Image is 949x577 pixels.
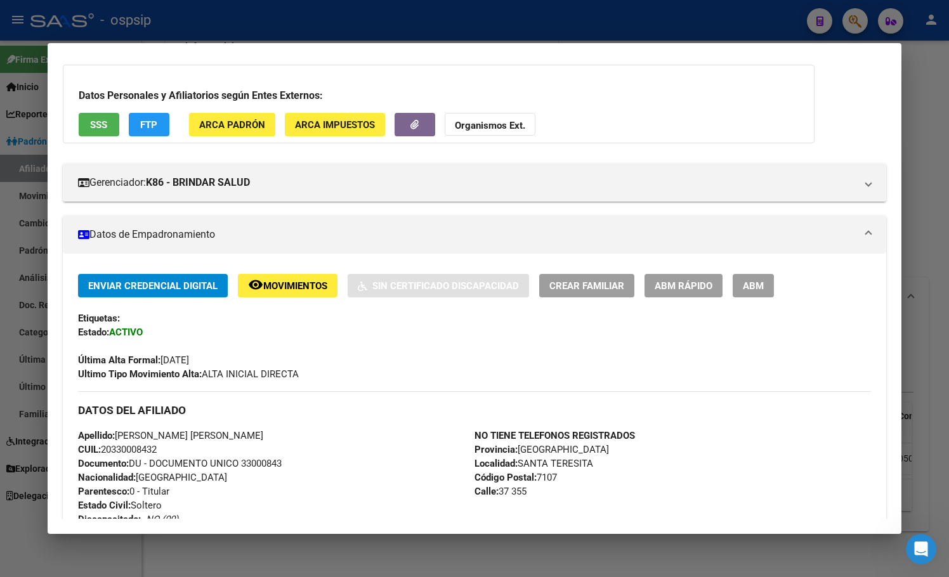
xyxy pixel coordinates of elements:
span: SSS [90,119,107,131]
span: [GEOGRAPHIC_DATA] [78,472,227,483]
span: ALTA INICIAL DIRECTA [78,368,299,380]
button: ABM Rápido [645,274,723,297]
span: Soltero [78,500,162,511]
strong: Nacionalidad: [78,472,136,483]
strong: ACTIVO [109,327,143,338]
span: ARCA Impuestos [295,119,375,131]
strong: NO TIENE TELEFONOS REGISTRADOS [474,430,635,441]
strong: CUIL: [78,444,101,455]
span: 37 355 [474,486,527,497]
span: ABM [743,280,764,292]
mat-icon: remove_red_eye [248,277,263,292]
span: FTP [140,119,157,131]
span: Movimientos [263,280,327,292]
button: Enviar Credencial Digital [78,274,228,297]
strong: Etiquetas: [78,313,120,324]
span: [GEOGRAPHIC_DATA] [474,444,609,455]
span: 0 - Titular [78,486,169,497]
button: ARCA Padrón [189,113,275,136]
span: SANTA TERESITA [474,458,593,469]
strong: Calle: [474,486,499,497]
strong: Localidad: [474,458,518,469]
strong: Parentesco: [78,486,129,497]
strong: Ultimo Tipo Movimiento Alta: [78,368,202,380]
button: Movimientos [238,274,337,297]
span: 20330008432 [78,444,157,455]
button: SSS [79,113,119,136]
strong: Apellido: [78,430,115,441]
mat-panel-title: Gerenciador: [78,175,856,190]
strong: Última Alta Formal: [78,354,160,366]
button: FTP [129,113,169,136]
strong: Provincia: [474,444,518,455]
button: Crear Familiar [539,274,634,297]
button: ABM [733,274,774,297]
button: ARCA Impuestos [285,113,385,136]
span: DU - DOCUMENTO UNICO 33000843 [78,458,282,469]
span: Sin Certificado Discapacidad [372,280,519,292]
i: NO (00) [146,514,178,525]
button: Sin Certificado Discapacidad [348,274,529,297]
strong: Código Postal: [474,472,537,483]
iframe: Intercom live chat [906,534,936,564]
h3: Datos Personales y Afiliatorios según Entes Externos: [79,88,799,103]
span: ABM Rápido [655,280,712,292]
strong: Estado: [78,327,109,338]
strong: Organismos Ext. [455,120,525,131]
mat-expansion-panel-header: Gerenciador:K86 - BRINDAR SALUD [63,164,886,202]
mat-expansion-panel-header: Datos de Empadronamiento [63,216,886,254]
span: 7107 [474,472,557,483]
span: [PERSON_NAME] [PERSON_NAME] [78,430,263,441]
span: Enviar Credencial Digital [88,280,218,292]
span: ARCA Padrón [199,119,265,131]
strong: K86 - BRINDAR SALUD [146,175,250,190]
h3: DATOS DEL AFILIADO [78,403,871,417]
strong: Discapacitado: [78,514,141,525]
button: Organismos Ext. [445,113,535,136]
span: [DATE] [78,354,189,366]
mat-panel-title: Datos de Empadronamiento [78,227,856,242]
strong: Documento: [78,458,129,469]
span: Crear Familiar [549,280,624,292]
strong: Estado Civil: [78,500,131,511]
